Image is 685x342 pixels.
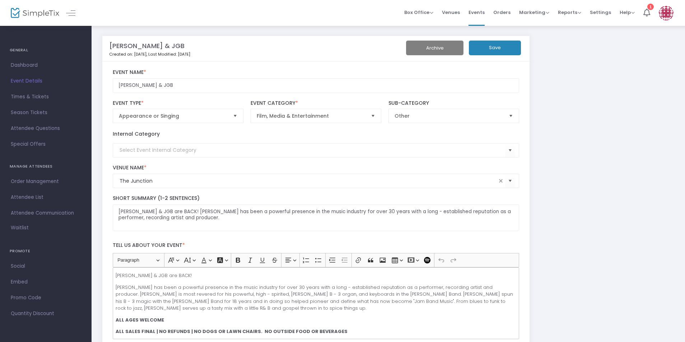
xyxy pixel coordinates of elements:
[11,108,81,117] span: Season Tickets
[10,43,82,57] h4: GENERAL
[558,9,581,16] span: Reports
[493,3,511,22] span: Orders
[519,9,549,16] span: Marketing
[11,262,81,271] span: Social
[11,309,81,318] span: Quantity Discount
[11,76,81,86] span: Event Details
[395,112,503,120] span: Other
[10,244,82,258] h4: PROMOTE
[251,100,382,107] label: Event Category
[497,177,505,185] span: clear
[120,146,505,154] input: Select Event Internal Category
[113,78,519,93] input: Enter Event Name
[113,195,200,202] span: Short Summary (1-2 Sentences)
[146,51,190,57] span: , Last Modified: [DATE]
[505,174,515,188] button: Select
[11,140,81,149] span: Special Offers
[11,277,81,287] span: Embed
[620,9,635,16] span: Help
[469,3,485,22] span: Events
[113,253,519,267] div: Editor toolbar
[109,41,185,51] m-panel-title: [PERSON_NAME] & JGB
[109,51,385,57] p: Created on: [DATE]
[116,317,164,323] strong: ALL AGES WELCOME
[469,41,521,55] button: Save
[11,124,81,133] span: Attendee Questions
[406,41,463,55] button: Archive
[368,109,378,123] button: Select
[388,100,519,107] label: Sub-Category
[11,177,81,186] span: Order Management
[113,165,519,171] label: Venue Name
[442,3,460,22] span: Venues
[404,9,433,16] span: Box Office
[647,4,654,10] div: 1
[116,284,516,312] p: [PERSON_NAME] has been a powerful presence in the music industry for over 30 years with a long - ...
[257,112,365,120] span: Film, Media & Entertainment
[590,3,611,22] span: Settings
[230,109,240,123] button: Select
[113,100,244,107] label: Event Type
[119,112,228,120] span: Appearance or Singing
[116,328,348,335] strong: ALL SALES FINAL | NO REFUNDS | NO DOGS OR LAWN CHAIRS. NO OUTSIDE FOOD OR BEVERAGES
[114,255,163,266] button: Paragraph
[11,224,29,231] span: Waitlist
[11,61,81,70] span: Dashboard
[506,109,516,123] button: Select
[113,130,160,138] label: Internal Category
[113,267,519,339] div: Rich Text Editor, main
[117,256,155,264] span: Paragraph
[116,272,516,279] p: [PERSON_NAME] & JGB are BACK!
[11,92,81,102] span: Times & Tickets
[11,209,81,218] span: Attendee Communication
[10,159,82,174] h4: MANAGE ATTENDEES
[120,177,497,185] input: Select Venue
[109,238,523,253] label: Tell us about your event
[11,293,81,303] span: Promo Code
[113,69,519,76] label: Event Name
[505,143,515,158] button: Select
[11,193,81,202] span: Attendee List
